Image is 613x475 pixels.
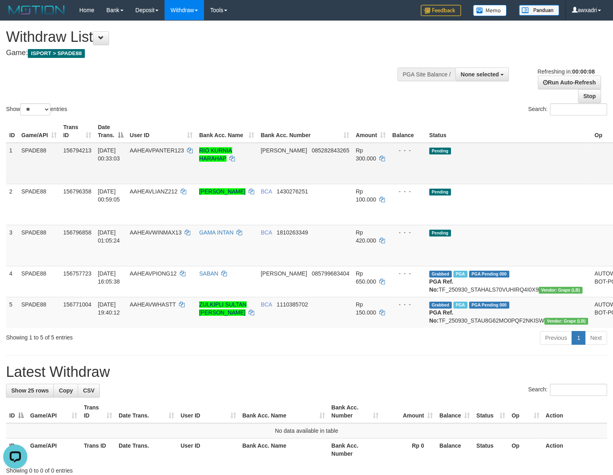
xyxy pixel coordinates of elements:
span: Copy 1810263349 to clipboard [277,229,308,236]
a: CSV [78,384,100,397]
a: Run Auto-Refresh [538,76,601,89]
img: MOTION_logo.png [6,4,67,16]
span: 156757723 [63,270,91,277]
th: Action [542,438,607,461]
th: Action [542,400,607,423]
th: User ID [177,438,239,461]
th: Rp 0 [382,438,436,461]
button: Open LiveChat chat widget [3,3,27,27]
th: Bank Acc. Number [328,438,382,461]
a: SABAN [199,270,218,277]
div: Showing 0 to 0 of 0 entries [6,463,607,475]
select: Showentries [20,103,50,115]
span: Refreshing in: [537,68,594,75]
td: 2 [6,184,18,225]
th: ID: activate to sort column descending [6,400,27,423]
span: [DATE] 19:40:12 [98,301,120,316]
th: Bank Acc. Name [239,438,328,461]
th: Game/API: activate to sort column ascending [27,400,80,423]
td: SPADE88 [18,225,60,266]
span: 156794213 [63,147,91,154]
span: Copy 1430276251 to clipboard [277,188,308,195]
span: ISPORT > SPADE88 [28,49,85,58]
a: GAMA INTAN [199,229,233,236]
span: Rp 650.000 [356,270,376,285]
div: - - - [392,300,423,308]
td: SPADE88 [18,184,60,225]
span: AAHEAVPANTER123 [130,147,184,154]
div: PGA Site Balance / [397,68,455,81]
span: [DATE] 00:33:03 [98,147,120,162]
h1: Withdraw List [6,29,401,45]
span: Show 25 rows [11,387,49,394]
span: PGA Pending [469,271,509,278]
span: Pending [429,189,451,195]
span: [PERSON_NAME] [261,147,307,154]
a: RIO KURNIA HARAHAP [199,147,232,162]
img: Button%20Memo.svg [473,5,507,16]
span: Copy 085282843265 to clipboard [312,147,349,154]
td: 3 [6,225,18,266]
span: BCA [261,301,272,308]
span: Vendor URL: https://dashboard.q2checkout.com/secure [544,318,588,325]
input: Search: [550,384,607,396]
th: Balance: activate to sort column ascending [436,400,473,423]
label: Show entries [6,103,67,115]
td: 1 [6,143,18,184]
span: Rp 100.000 [356,188,376,203]
td: SPADE88 [18,266,60,297]
a: Copy [53,384,78,397]
td: TF_250930_STAU8G62MO0PQF2NKISW [426,297,591,328]
th: Trans ID: activate to sort column ascending [60,120,95,143]
th: User ID: activate to sort column ascending [177,400,239,423]
th: Balance [389,120,426,143]
span: CSV [83,387,95,394]
span: Pending [429,148,451,154]
span: None selected [461,71,499,78]
div: Showing 1 to 5 of 5 entries [6,330,249,341]
label: Search: [528,103,607,115]
a: ZULKIPLI SULTAN [PERSON_NAME] [199,301,247,316]
th: Amount: activate to sort column ascending [352,120,389,143]
h1: Latest Withdraw [6,364,607,380]
span: Rp 300.000 [356,147,376,162]
a: Show 25 rows [6,384,54,397]
td: 5 [6,297,18,328]
span: PGA Pending [469,302,509,308]
th: Game/API [27,438,80,461]
span: Pending [429,230,451,236]
th: Date Trans.: activate to sort column descending [95,120,126,143]
div: - - - [392,187,423,195]
th: Op [508,438,543,461]
span: Marked by awxwdspade [453,271,467,278]
img: panduan.png [519,5,559,16]
label: Search: [528,384,607,396]
span: 156796358 [63,188,91,195]
span: AAHEAVWHASTT [130,301,176,308]
span: [DATE] 01:05:24 [98,229,120,244]
th: Amount: activate to sort column ascending [382,400,436,423]
span: AAHEAVWINMAX13 [130,229,181,236]
th: ID [6,120,18,143]
span: [PERSON_NAME] [261,270,307,277]
a: Next [585,331,607,345]
h4: Game: [6,49,401,57]
th: Status: activate to sort column ascending [473,400,508,423]
span: Copy 1110385702 to clipboard [277,301,308,308]
th: ID [6,438,27,461]
th: Op: activate to sort column ascending [508,400,543,423]
strong: 00:00:08 [572,68,594,75]
th: User ID: activate to sort column ascending [126,120,196,143]
td: TF_250930_STAHALS70VUHIRQ4I0X9 [426,266,591,297]
th: Game/API: activate to sort column ascending [18,120,60,143]
th: Trans ID [80,438,115,461]
span: BCA [261,229,272,236]
th: Trans ID: activate to sort column ascending [80,400,115,423]
td: 4 [6,266,18,297]
a: 1 [572,331,585,345]
span: Marked by awxadri [453,302,467,308]
th: Bank Acc. Number: activate to sort column ascending [328,400,382,423]
td: SPADE88 [18,297,60,328]
span: 156771004 [63,301,91,308]
span: Vendor URL: https://dashboard.q2checkout.com/secure [539,287,582,294]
